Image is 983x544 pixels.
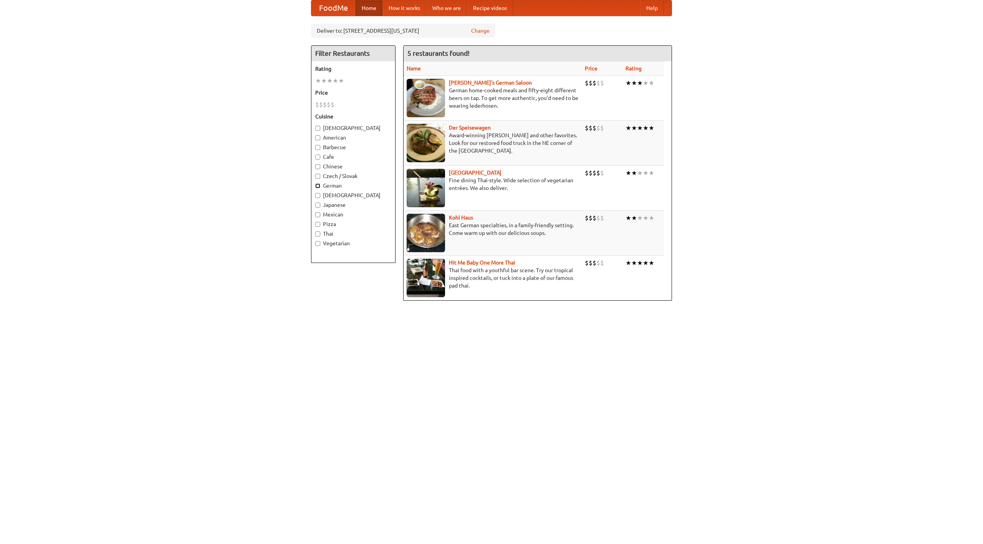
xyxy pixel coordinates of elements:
li: ★ [626,79,631,87]
a: FoodMe [311,0,356,16]
li: ★ [626,259,631,267]
li: ★ [327,77,333,85]
li: ★ [649,169,654,177]
li: ★ [626,169,631,177]
li: $ [589,79,592,87]
li: ★ [333,77,338,85]
h5: Cuisine [315,113,391,120]
a: Name [407,65,421,72]
li: $ [589,259,592,267]
h5: Price [315,89,391,96]
input: [DEMOGRAPHIC_DATA] [315,193,320,198]
li: ★ [643,79,649,87]
a: Der Speisewagen [449,125,491,131]
li: ★ [637,259,643,267]
label: Chinese [315,163,391,170]
img: satay.jpg [407,169,445,207]
li: ★ [637,124,643,132]
li: $ [596,169,600,177]
a: How it works [382,0,426,16]
a: [GEOGRAPHIC_DATA] [449,170,501,176]
li: $ [592,169,596,177]
li: ★ [631,214,637,222]
li: ★ [637,169,643,177]
li: ★ [321,77,327,85]
p: East German specialties, in a family-friendly setting. Come warm up with our delicious soups. [407,221,579,237]
img: kohlhaus.jpg [407,214,445,252]
li: ★ [649,124,654,132]
label: Barbecue [315,143,391,151]
input: Pizza [315,222,320,227]
li: ★ [338,77,344,85]
label: Czech / Slovak [315,172,391,180]
li: $ [596,259,600,267]
label: [DEMOGRAPHIC_DATA] [315,124,391,132]
li: ★ [631,79,637,87]
a: Who we are [426,0,467,16]
input: [DEMOGRAPHIC_DATA] [315,126,320,131]
a: Kohl Haus [449,215,473,221]
input: Barbecue [315,145,320,150]
a: [PERSON_NAME]'s German Saloon [449,80,532,86]
label: German [315,182,391,190]
li: $ [585,214,589,222]
p: Award-winning [PERSON_NAME] and other favorites. Look for our restored food truck in the NE corne... [407,131,579,155]
li: ★ [649,79,654,87]
a: Change [471,27,490,35]
li: ★ [626,124,631,132]
li: $ [600,214,604,222]
li: $ [600,124,604,132]
li: $ [596,79,600,87]
li: $ [589,124,592,132]
li: $ [323,100,327,109]
li: ★ [631,259,637,267]
label: Japanese [315,201,391,209]
input: Czech / Slovak [315,174,320,179]
li: $ [589,214,592,222]
li: $ [585,79,589,87]
input: Chinese [315,164,320,169]
li: $ [585,169,589,177]
li: ★ [637,79,643,87]
img: babythai.jpg [407,259,445,297]
input: Vegetarian [315,241,320,246]
input: German [315,183,320,188]
label: American [315,134,391,141]
li: $ [600,259,604,267]
li: ★ [637,214,643,222]
label: Cafe [315,153,391,161]
li: $ [592,214,596,222]
li: $ [592,124,596,132]
label: [DEMOGRAPHIC_DATA] [315,191,391,199]
img: speisewagen.jpg [407,124,445,162]
input: Mexican [315,212,320,217]
p: Thai food with a youthful bar scene. Try our tropical inspired cocktails, or tuck into a plate of... [407,266,579,289]
ng-pluralize: 5 restaurants found! [407,50,470,57]
li: $ [319,100,323,109]
li: ★ [643,169,649,177]
li: ★ [626,214,631,222]
li: ★ [649,259,654,267]
li: $ [585,124,589,132]
li: $ [592,79,596,87]
a: Recipe videos [467,0,513,16]
a: Home [356,0,382,16]
li: $ [600,169,604,177]
p: German home-cooked meals and fifty-eight different beers on tap. To get more authentic, you'd nee... [407,87,579,110]
a: Hit Me Baby One More Thai [449,260,515,266]
label: Thai [315,230,391,238]
li: $ [600,79,604,87]
li: ★ [315,77,321,85]
a: Help [640,0,664,16]
li: $ [327,100,331,109]
input: Japanese [315,203,320,208]
li: $ [596,214,600,222]
label: Pizza [315,220,391,228]
label: Vegetarian [315,240,391,247]
img: esthers.jpg [407,79,445,117]
li: ★ [643,214,649,222]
